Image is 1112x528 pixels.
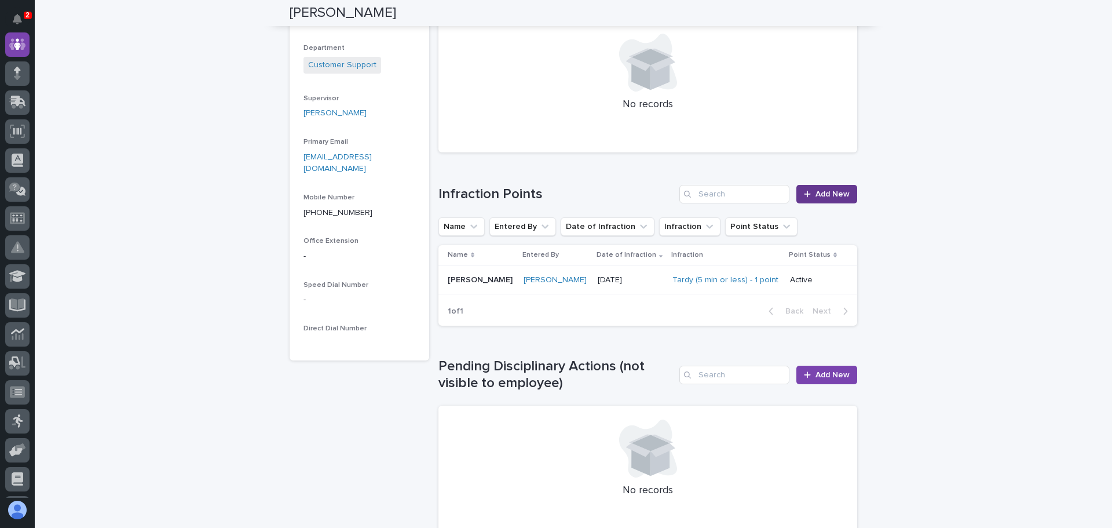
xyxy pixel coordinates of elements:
p: - [303,250,415,263]
p: No records [452,99,843,111]
p: Point Status [789,249,831,261]
a: [EMAIL_ADDRESS][DOMAIN_NAME] [303,153,372,173]
span: Next [813,307,838,315]
a: Add New [796,366,857,384]
button: users-avatar [5,498,30,522]
span: Back [778,307,803,315]
a: Customer Support [308,59,376,71]
span: Primary Email [303,139,348,145]
a: Add New [796,185,857,203]
button: Back [759,306,808,316]
span: Supervisor [303,95,339,102]
h1: Pending Disciplinary Actions (not visible to employee) [438,358,675,392]
button: Entered By [489,217,556,236]
p: 2 [25,11,30,19]
p: No records [452,485,843,497]
button: Date of Infraction [561,217,654,236]
a: [PERSON_NAME] [524,275,587,285]
input: Search [679,366,789,384]
p: Date of Infraction [597,249,656,261]
p: Entered By [522,249,559,261]
input: Search [679,185,789,203]
button: Infraction [659,217,720,236]
p: - [303,294,415,306]
tr: [PERSON_NAME][PERSON_NAME] [PERSON_NAME] [DATE]Tardy (5 min or less) - 1 point Active [438,265,857,294]
button: Next [808,306,857,316]
span: Department [303,45,345,52]
p: 1 of 1 [438,297,473,326]
p: [PERSON_NAME] [448,273,515,285]
p: Name [448,249,468,261]
p: [DATE] [598,275,663,285]
a: [PHONE_NUMBER] [303,209,372,217]
span: Office Extension [303,238,359,245]
p: Infraction [671,249,703,261]
span: Direct Dial Number [303,325,367,332]
a: Tardy (5 min or less) - 1 point [672,275,778,285]
button: Notifications [5,7,30,31]
button: Name [438,217,485,236]
div: Notifications2 [14,14,30,32]
h1: Infraction Points [438,186,675,203]
span: Mobile Number [303,194,354,201]
span: Add New [815,371,850,379]
h2: [PERSON_NAME] [290,5,396,21]
a: [PERSON_NAME] [303,107,367,119]
p: Active [790,275,839,285]
span: Add New [815,190,850,198]
button: Point Status [725,217,798,236]
span: Speed Dial Number [303,282,368,289]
